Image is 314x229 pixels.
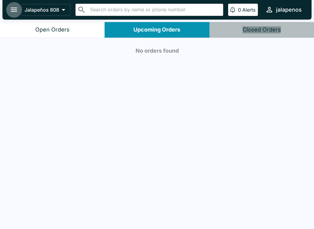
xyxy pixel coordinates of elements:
[133,26,180,33] div: Upcoming Orders
[242,7,255,13] p: Alerts
[6,2,22,17] button: open drawer
[22,4,71,16] button: Jalapeños 808
[25,7,59,13] p: Jalapeños 808
[238,7,241,13] p: 0
[35,26,70,33] div: Open Orders
[263,3,304,16] button: jalapenos
[243,26,281,33] div: Closed Orders
[276,6,302,13] div: jalapenos
[88,6,220,14] input: Search orders by name or phone number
